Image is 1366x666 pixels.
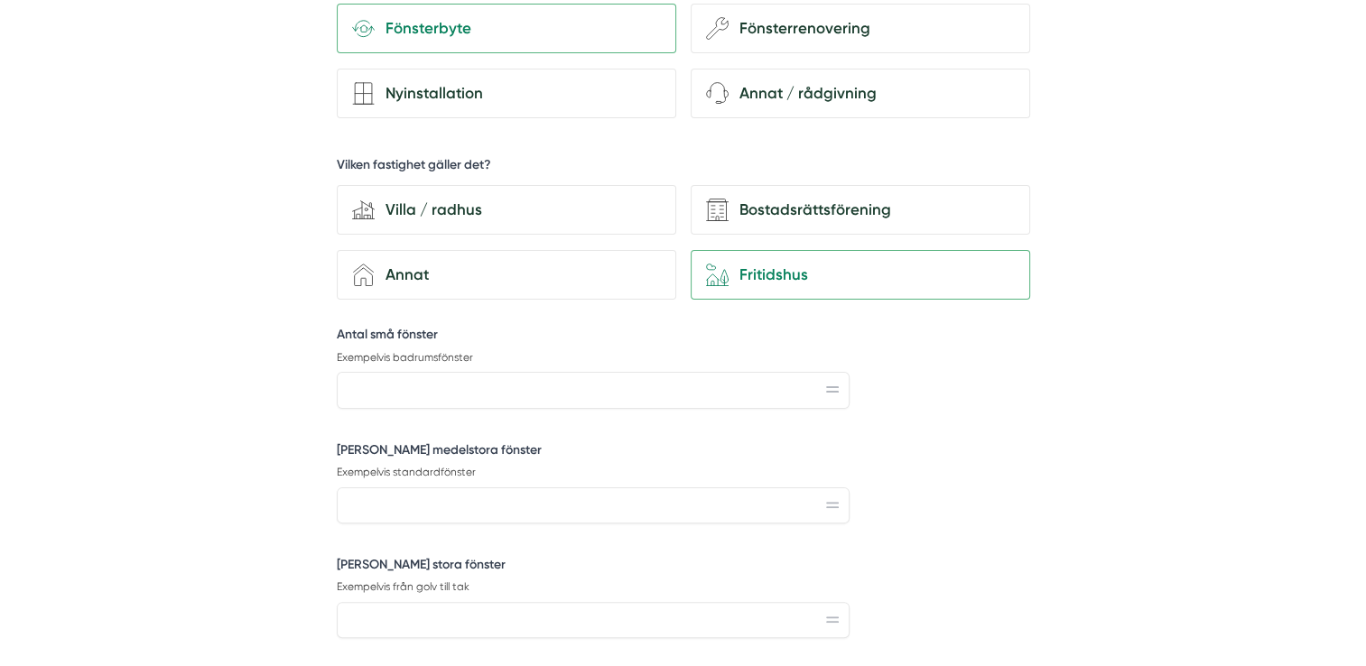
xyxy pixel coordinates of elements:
[337,156,491,179] h5: Vilken fastighet gäller det?
[337,350,850,365] p: Exempelvis badrumsfönster
[337,556,850,578] label: [PERSON_NAME] stora fönster
[337,326,850,348] label: Antal små fönster
[337,465,850,480] p: Exempelvis standardfönster
[337,441,850,464] label: [PERSON_NAME] medelstora fönster
[337,579,850,595] p: Exempelvis från golv till tak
